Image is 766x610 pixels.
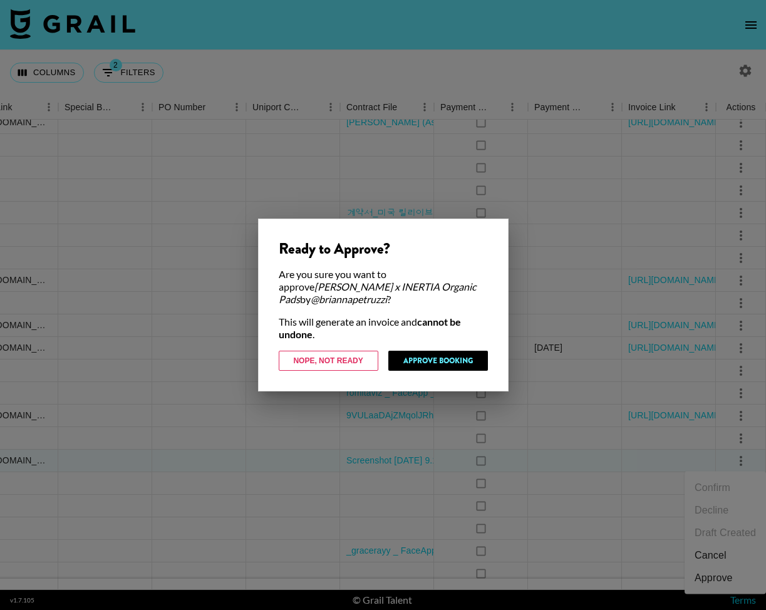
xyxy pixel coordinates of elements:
div: Are you sure you want to approve by ? [279,268,488,306]
button: Nope, Not Ready [279,351,378,371]
em: [PERSON_NAME] x INERTIA Organic Pads [279,281,476,305]
div: This will generate an invoice and . [279,316,488,341]
div: Ready to Approve? [279,239,488,258]
strong: cannot be undone [279,316,461,340]
em: @ briannapetruzzi [311,293,387,305]
button: Approve Booking [388,351,488,371]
